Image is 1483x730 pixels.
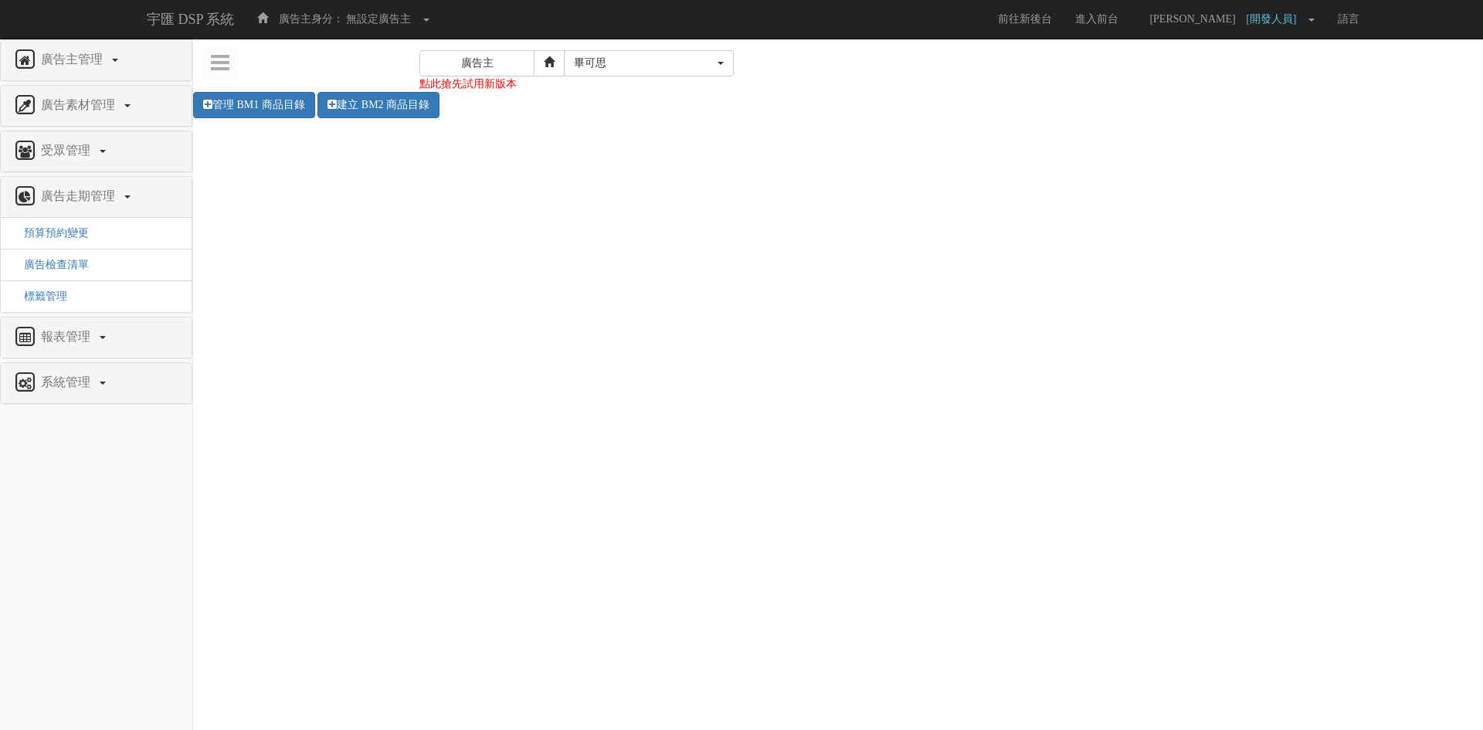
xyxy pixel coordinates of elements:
[12,259,89,270] a: 廣告檢查清單
[37,375,98,389] span: 系統管理
[37,189,123,202] span: 廣告走期管理
[346,13,411,25] span: 無設定廣告主
[279,13,344,25] span: 廣告主身分：
[12,48,180,73] a: 廣告主管理
[37,144,98,157] span: 受眾管理
[574,56,714,71] div: 畢可思
[564,50,734,76] button: 畢可思
[12,139,180,164] a: 受眾管理
[12,325,180,350] a: 報表管理
[37,53,110,66] span: 廣告主管理
[1246,13,1304,25] span: [開發人員]
[37,330,98,343] span: 報表管理
[317,92,439,118] a: 建立 BM2 商品目錄
[12,371,180,396] a: 系統管理
[12,93,180,118] a: 廣告素材管理
[12,227,89,239] a: 預算預約變更
[12,185,180,209] a: 廣告走期管理
[419,78,517,90] a: 點此搶先試用新版本
[193,92,315,118] a: 管理 BM1 商品目錄
[1142,13,1243,25] span: [PERSON_NAME]
[37,98,123,111] span: 廣告素材管理
[12,290,67,302] a: 標籤管理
